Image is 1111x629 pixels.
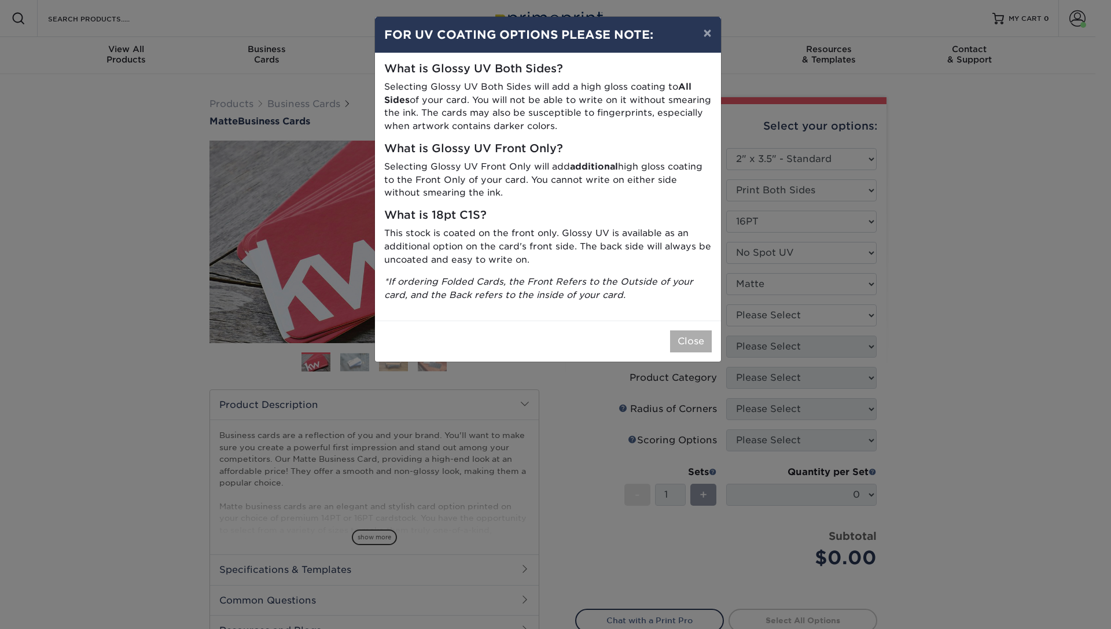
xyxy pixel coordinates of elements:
strong: additional [570,161,618,172]
h5: What is Glossy UV Front Only? [384,142,712,156]
button: × [694,17,720,49]
i: *If ordering Folded Cards, the Front Refers to the Outside of your card, and the Back refers to t... [384,276,693,300]
h5: What is Glossy UV Both Sides? [384,62,712,76]
strong: All Sides [384,81,691,105]
p: Selecting Glossy UV Both Sides will add a high gloss coating to of your card. You will not be abl... [384,80,712,133]
h4: FOR UV COATING OPTIONS PLEASE NOTE: [384,26,712,43]
h5: What is 18pt C1S? [384,209,712,222]
p: Selecting Glossy UV Front Only will add high gloss coating to the Front Only of your card. You ca... [384,160,712,200]
button: Close [670,330,712,352]
p: This stock is coated on the front only. Glossy UV is available as an additional option on the car... [384,227,712,266]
